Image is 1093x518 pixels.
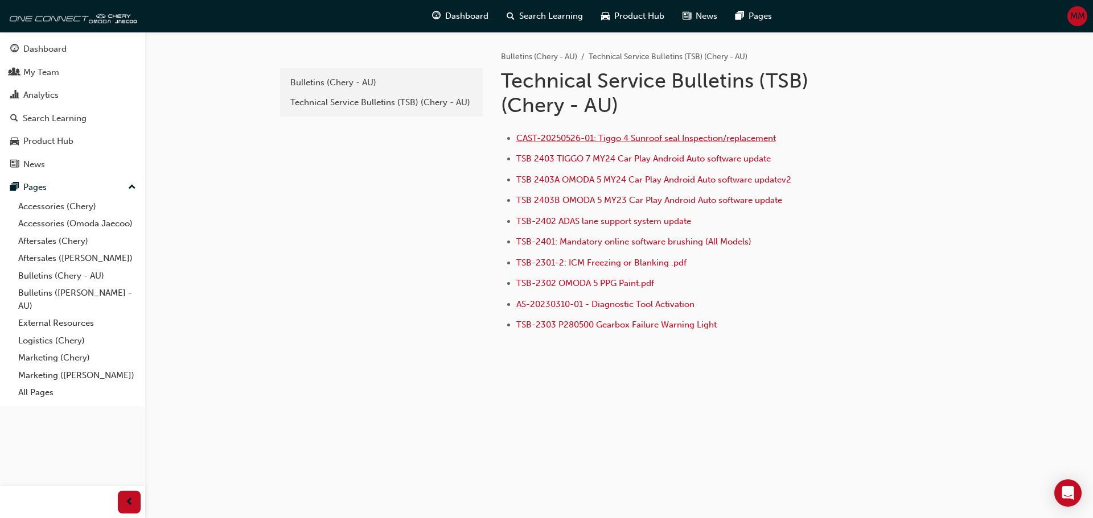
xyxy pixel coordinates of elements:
span: news-icon [683,9,691,23]
span: Pages [749,10,772,23]
a: Logistics (Chery) [14,332,141,350]
span: guage-icon [10,44,19,55]
div: Pages [23,181,47,194]
a: TSB-2301-2: ICM Freezing or Blanking .pdf [516,258,687,268]
span: pages-icon [10,183,19,193]
a: Technical Service Bulletins (TSB) (Chery - AU) [285,93,478,113]
div: Product Hub [23,135,73,148]
span: search-icon [507,9,515,23]
a: Marketing ([PERSON_NAME]) [14,367,141,384]
a: car-iconProduct Hub [592,5,673,28]
a: External Resources [14,314,141,332]
span: car-icon [601,9,610,23]
a: Accessories (Omoda Jaecoo) [14,215,141,233]
a: Accessories (Chery) [14,198,141,216]
button: Pages [5,177,141,198]
button: DashboardMy TeamAnalyticsSearch LearningProduct HubNews [5,36,141,177]
a: Bulletins (Chery - AU) [501,52,577,61]
a: TSB-2302 OMODA 5 PPG Paint.pdf [516,278,654,288]
div: Analytics [23,89,59,102]
span: chart-icon [10,90,19,101]
a: Search Learning [5,108,141,129]
a: All Pages [14,384,141,401]
img: oneconnect [6,5,137,27]
a: Bulletins (Chery - AU) [14,267,141,285]
a: Aftersales (Chery) [14,233,141,250]
a: pages-iconPages [726,5,781,28]
div: My Team [23,66,59,79]
a: news-iconNews [673,5,726,28]
span: news-icon [10,160,19,170]
span: Search Learning [519,10,583,23]
a: AS-20230310-01 - Diagnostic Tool Activation [516,299,695,309]
h1: Technical Service Bulletins (TSB) (Chery - AU) [501,68,874,118]
div: News [23,158,45,171]
span: car-icon [10,136,19,147]
div: Technical Service Bulletins (TSB) (Chery - AU) [290,96,472,109]
span: pages-icon [735,9,744,23]
a: TSB 2403A OMODA 5 MY24 Car Play Android Auto software updatev2 [516,175,791,185]
span: guage-icon [432,9,441,23]
a: guage-iconDashboard [423,5,498,28]
a: TSB-2402 ADAS lane support system update [516,216,691,226]
a: Product Hub [5,131,141,152]
div: Dashboard [23,43,67,56]
span: Product Hub [614,10,664,23]
div: Open Intercom Messenger [1054,479,1082,507]
a: My Team [5,62,141,83]
a: Bulletins ([PERSON_NAME] - AU) [14,284,141,314]
a: News [5,154,141,175]
span: search-icon [10,114,18,124]
span: up-icon [128,180,136,195]
span: MM [1070,10,1085,23]
a: Bulletins (Chery - AU) [285,73,478,93]
button: MM [1067,6,1087,26]
a: Aftersales ([PERSON_NAME]) [14,250,141,267]
a: CAST-20250526-01: Tiggo 4 Sunroof seal Inspection/replacement [516,133,776,143]
a: Analytics [5,85,141,106]
a: TSB 2403B OMODA 5 MY23 Car Play Android Auto software update [516,195,782,205]
a: search-iconSearch Learning [498,5,592,28]
span: people-icon [10,68,19,78]
a: TSB 2403 TIGGO 7 MY24 Car Play Android Auto software update [516,154,771,164]
div: Bulletins (Chery - AU) [290,76,472,89]
a: TSB-2401: Mandatory online software brushing (All Models) [516,237,751,247]
a: TSB-2303 P280500 Gearbox Failure Warning Light [516,320,717,330]
span: prev-icon [125,495,134,509]
a: Marketing (Chery) [14,349,141,367]
a: Dashboard [5,39,141,60]
span: News [696,10,717,23]
span: Dashboard [445,10,488,23]
div: Search Learning [23,112,87,125]
li: Technical Service Bulletins (TSB) (Chery - AU) [589,51,747,64]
